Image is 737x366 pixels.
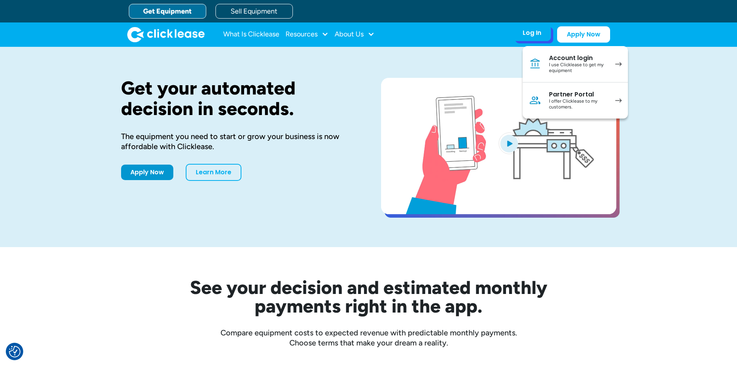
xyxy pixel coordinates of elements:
div: I offer Clicklease to my customers. [549,98,607,110]
a: Partner PortalI offer Clicklease to my customers. [523,82,628,119]
img: Clicklease logo [127,27,205,42]
div: I use Clicklease to get my equipment [549,62,607,74]
button: Consent Preferences [9,346,21,357]
div: Partner Portal [549,91,607,98]
nav: Log In [523,46,628,119]
img: Revisit consent button [9,346,21,357]
div: Resources [286,27,328,42]
h2: See your decision and estimated monthly payments right in the app. [152,278,585,315]
div: Log In [523,29,541,37]
img: arrow [615,62,622,66]
a: What Is Clicklease [223,27,279,42]
img: Blue play button logo on a light blue circular background [499,132,520,154]
a: home [127,27,205,42]
div: Compare equipment costs to expected revenue with predictable monthly payments. Choose terms that ... [121,328,616,348]
a: Sell Equipment [215,4,293,19]
a: open lightbox [381,78,616,214]
div: The equipment you need to start or grow your business is now affordable with Clicklease. [121,131,356,151]
div: Account login [549,54,607,62]
a: Apply Now [557,26,610,43]
a: Apply Now [121,165,173,180]
a: Account loginI use Clicklease to get my equipment [523,46,628,82]
img: Bank icon [529,58,541,70]
img: arrow [615,98,622,103]
div: About Us [335,27,374,42]
a: Learn More [186,164,241,181]
a: Get Equipment [129,4,206,19]
h1: Get your automated decision in seconds. [121,78,356,119]
img: Person icon [529,94,541,107]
